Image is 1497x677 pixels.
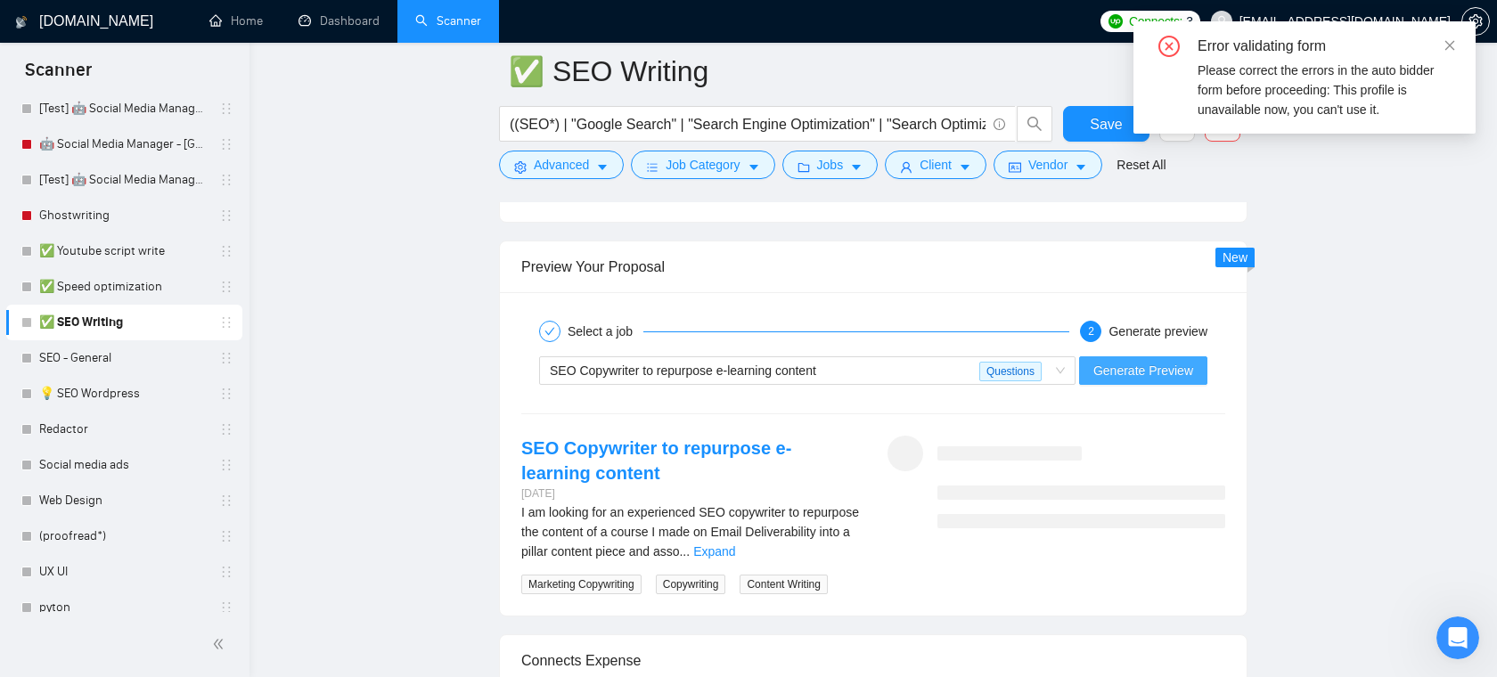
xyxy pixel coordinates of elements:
span: holder [219,600,233,615]
img: upwork-logo.png [1108,14,1123,29]
span: search [1018,116,1051,132]
span: user [1215,15,1228,28]
span: caret-down [959,160,971,174]
a: pyton [39,590,209,625]
span: Connects: [1129,12,1182,31]
span: check [544,326,555,337]
span: setting [514,160,527,174]
span: holder [219,315,233,330]
a: (proofread*) [39,518,209,554]
button: idcardVendorcaret-down [994,151,1102,179]
span: setting [1462,14,1489,29]
span: Client [920,155,952,175]
span: Content Writing [740,575,827,594]
span: holder [219,422,233,436]
div: I am looking for an experienced SEO copywriter to repurpose the content of a course I made on Ema... [521,502,859,561]
span: caret-down [748,160,760,174]
span: holder [219,458,233,472]
a: [Test] 🤖 Social Media Manager - [GEOGRAPHIC_DATA] [39,162,209,198]
input: Scanner name... [509,49,1211,94]
span: 3 [1186,12,1193,31]
div: Close [324,49,356,81]
a: [Test] 🤖 Social Media Manager - [GEOGRAPHIC_DATA] [39,91,209,126]
span: I am looking for an experienced SEO copywriter to repurpose the content of a course I made on Ema... [521,505,859,559]
span: caret-down [596,160,609,174]
span: holder [219,137,233,151]
div: Select a job [568,321,643,342]
a: SEO Copywriter to repurpose e-learning content [521,438,791,483]
a: dashboardDashboard [299,13,380,29]
span: caret-down [850,160,863,174]
button: Save [1063,106,1149,142]
span: close [1444,39,1456,52]
span: holder [219,565,233,579]
button: settingAdvancedcaret-down [499,151,624,179]
div: [DATE] [521,485,859,502]
div: Error validating form [1198,36,1454,57]
a: 🤖 Social Media Manager - [GEOGRAPHIC_DATA] [39,126,209,162]
a: Redactor [39,412,209,447]
span: holder [219,493,233,508]
span: ... [679,544,690,559]
a: ✅ Youtube script write [39,233,209,269]
span: holder [219,280,233,294]
span: Copywriting [656,575,726,594]
a: UX UI [39,554,209,590]
input: Search Freelance Jobs... [510,113,986,135]
span: user [900,160,912,174]
span: holder [219,387,233,401]
a: ✅ Speed optimization [39,269,209,305]
span: holder [219,102,233,116]
span: Job Category [666,155,740,175]
span: SEO Copywriter to repurpose e-learning content [550,363,816,378]
div: Please correct the errors in the auto bidder form before proceeding: This profile is unavailable ... [1198,61,1454,119]
span: caret-down [1075,160,1087,174]
button: Generate Preview [1079,356,1207,385]
span: Scanner [11,57,106,94]
span: Jobs [817,155,844,175]
span: folder [798,160,810,174]
a: 💡 SEO Wordpress [39,376,209,412]
button: Home [310,49,324,81]
span: idcard [1009,160,1021,174]
h1: AI Assistant from GigRadar 📡 [60,114,300,130]
a: Expand [693,544,735,559]
span: close-circle [1158,36,1180,57]
span: Generate Preview [1093,361,1193,380]
a: Ghostwriting [39,198,209,233]
span: double-left [212,635,230,653]
span: holder [219,529,233,543]
a: searchScanner [415,13,481,29]
a: SEO - General [39,340,209,376]
button: userClientcaret-down [885,151,986,179]
a: Social media ads [39,447,209,483]
span: 2 [1088,325,1094,338]
span: Vendor [1028,155,1068,175]
span: holder [219,244,233,258]
button: search [1017,106,1052,142]
button: setting [1461,7,1490,36]
span: holder [219,173,233,187]
span: Save [1090,113,1122,135]
div: Generate preview [1108,321,1207,342]
img: logo [15,8,28,37]
a: Web Design [39,483,209,518]
a: Reset All [1117,155,1166,175]
a: setting [1461,14,1490,29]
span: New [1223,250,1247,265]
span: Advanced [534,155,589,175]
span: bars [646,160,659,174]
button: barsJob Categorycaret-down [631,151,774,179]
a: homeHome [209,13,263,29]
span: Marketing Copywriting [521,575,642,594]
button: folderJobscaret-down [782,151,879,179]
div: Preview Your Proposal [521,241,1225,292]
iframe: Intercom live chat [1436,616,1479,659]
span: holder [219,208,233,223]
span: holder [219,351,233,365]
span: info-circle [994,118,1005,130]
span: Questions [979,362,1042,381]
a: ✅ SEO Writing [39,305,209,340]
